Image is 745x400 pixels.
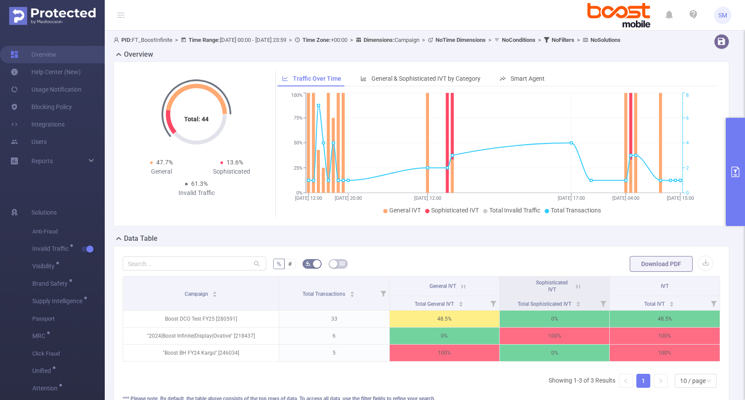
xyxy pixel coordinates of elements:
[161,188,232,198] div: Invalid Traffic
[32,345,105,362] span: Click Fraud
[32,385,61,391] span: Attention
[279,311,389,327] p: 33
[294,115,302,121] tspan: 75%
[576,303,580,306] i: icon: caret-down
[113,37,621,43] span: FT_BoostInfinite [DATE] 00:00 - [DATE] 23:59 +00:00
[500,345,609,361] p: 0%
[667,195,694,201] tspan: [DATE] 15:00
[458,303,463,306] i: icon: caret-down
[279,328,389,344] p: 6
[10,81,82,98] a: Usage Notification
[500,328,609,344] p: 100%
[126,167,196,176] div: General
[31,204,57,221] span: Solutions
[32,263,58,269] span: Visibility
[552,37,574,43] b: No Filters
[302,291,347,297] span: Total Transactions
[686,93,689,99] tspan: 8
[360,75,367,82] i: icon: bar-chart
[32,246,72,252] span: Invalid Traffic
[636,374,650,388] li: 1
[637,374,650,387] a: 1
[32,223,105,240] span: Anti-Fraud
[661,283,669,289] span: IVT
[669,300,674,303] i: icon: caret-up
[286,37,295,43] span: >
[487,296,499,310] i: Filter menu
[191,180,208,187] span: 61.3%
[31,157,53,164] span: Reports
[31,152,53,170] a: Reports
[32,368,54,374] span: Unified
[576,300,580,303] i: icon: caret-up
[686,140,689,146] tspan: 4
[184,116,209,123] tspan: Total: 44
[277,260,281,267] span: %
[536,280,568,293] span: Sophisticated IVT
[612,195,639,201] tspan: [DATE] 04:00
[32,298,86,304] span: Supply Intelligence
[350,290,355,293] i: icon: caret-up
[10,63,81,81] a: Help Center (New)
[576,300,581,305] div: Sort
[536,37,544,43] span: >
[686,115,689,121] tspan: 6
[686,165,689,171] tspan: 2
[10,46,56,63] a: Overview
[511,75,545,82] span: Smart Agent
[644,301,666,307] span: Total IVT
[549,374,615,388] li: Showing 1-3 of 3 Results
[213,294,217,296] i: icon: caret-down
[123,345,279,361] p: "Boost BH FY24 Kargo" [246034]
[121,37,132,43] b: PID:
[377,277,389,310] i: Filter menu
[706,378,711,384] i: icon: down
[390,345,499,361] p: 100%
[436,37,486,43] b: No Time Dimensions
[419,37,428,43] span: >
[680,374,706,387] div: 10 / page
[10,98,72,116] a: Blocking Policy
[350,290,355,295] div: Sort
[371,75,481,82] span: General & Sophisticated IVT by Category
[486,37,494,43] span: >
[32,310,105,328] span: Passport
[189,37,220,43] b: Time Range:
[610,345,720,361] p: 100%
[306,261,311,266] i: icon: bg-colors
[654,374,668,388] li: Next Page
[10,133,47,150] a: Users
[574,37,583,43] span: >
[294,140,302,146] tspan: 50%
[295,195,322,201] tspan: [DATE] 12:00
[9,7,96,25] img: Protected Media
[500,311,609,327] p: 0%
[558,195,585,201] tspan: [DATE] 17:00
[293,75,341,82] span: Traffic Over Time
[291,93,302,99] tspan: 100%
[124,49,153,60] h2: Overview
[502,37,536,43] b: No Conditions
[296,190,302,196] tspan: 0%
[669,300,674,305] div: Sort
[227,159,243,166] span: 13.6%
[347,37,356,43] span: >
[350,294,355,296] i: icon: caret-down
[185,291,209,297] span: Campaign
[707,296,720,310] i: Filter menu
[288,260,292,267] span: #
[718,7,727,24] span: SM
[213,290,217,293] i: icon: caret-up
[458,300,463,303] i: icon: caret-up
[623,378,628,383] i: icon: left
[123,328,279,344] p: "2024|Boost Infinite|Display|Ovative" [218437]
[123,311,279,327] p: Boost DCO Test FY25 [280591]
[279,345,389,361] p: 5
[415,301,455,307] span: Total General IVT
[302,37,331,43] b: Time Zone:
[429,283,456,289] span: General IVT
[340,261,345,266] i: icon: table
[212,290,217,295] div: Sort
[551,207,601,214] span: Total Transactions
[124,233,158,244] h2: Data Table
